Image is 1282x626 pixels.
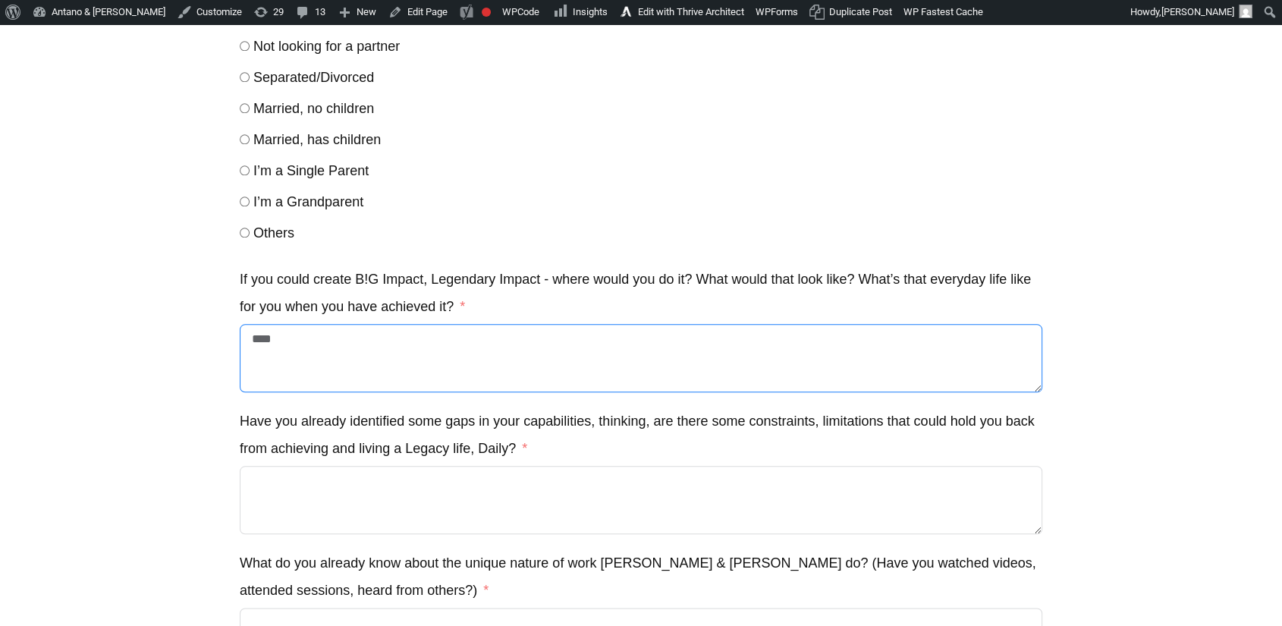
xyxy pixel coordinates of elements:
textarea: Have you already identified some gaps in your capabilities, thinking, are there some constraints,... [240,466,1042,534]
span: [PERSON_NAME] [1161,6,1234,17]
input: I’m a Grandparent [240,197,250,206]
label: Have you already identified some gaps in your capabilities, thinking, are there some constraints,... [240,407,1042,462]
input: Married, has children [240,134,250,144]
input: I’m a Single Parent [240,165,250,175]
span: I’m a Single Parent [253,163,369,178]
label: What do you already know about the unique nature of work Antano & Harini do? (Have you watched vi... [240,549,1042,604]
span: Not looking for a partner [253,39,400,54]
span: Others [253,225,294,241]
input: Not looking for a partner [240,41,250,51]
input: Others [240,228,250,238]
span: Married, no children [253,101,374,116]
textarea: If you could create B!G Impact, Legendary Impact - where would you do it? What would that look li... [240,324,1042,392]
input: Separated/Divorced [240,72,250,82]
span: I’m a Grandparent [253,194,363,209]
label: If you could create B!G Impact, Legendary Impact - where would you do it? What would that look li... [240,266,1042,320]
span: Separated/Divorced [253,70,374,85]
div: Focus keyphrase not set [482,8,491,17]
input: Married, no children [240,103,250,113]
span: Insights [573,6,608,17]
span: Married, has children [253,132,381,147]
